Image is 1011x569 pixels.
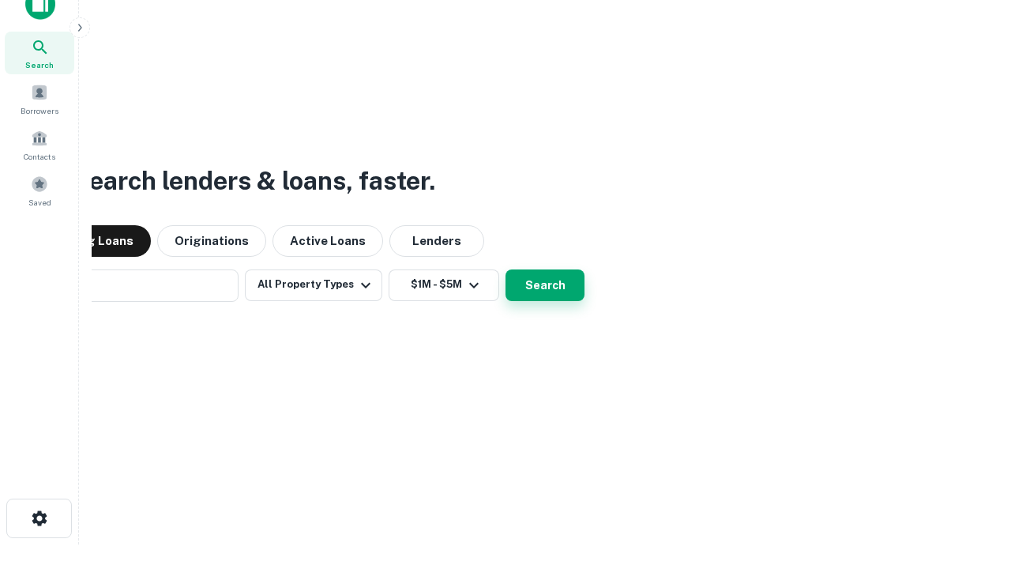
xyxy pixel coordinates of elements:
[72,162,435,200] h3: Search lenders & loans, faster.
[25,58,54,71] span: Search
[245,269,382,301] button: All Property Types
[24,150,55,163] span: Contacts
[5,169,74,212] a: Saved
[932,443,1011,518] iframe: Chat Widget
[272,225,383,257] button: Active Loans
[5,123,74,166] a: Contacts
[157,225,266,257] button: Originations
[5,32,74,74] a: Search
[21,104,58,117] span: Borrowers
[389,225,484,257] button: Lenders
[389,269,499,301] button: $1M - $5M
[28,196,51,209] span: Saved
[5,77,74,120] a: Borrowers
[505,269,584,301] button: Search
